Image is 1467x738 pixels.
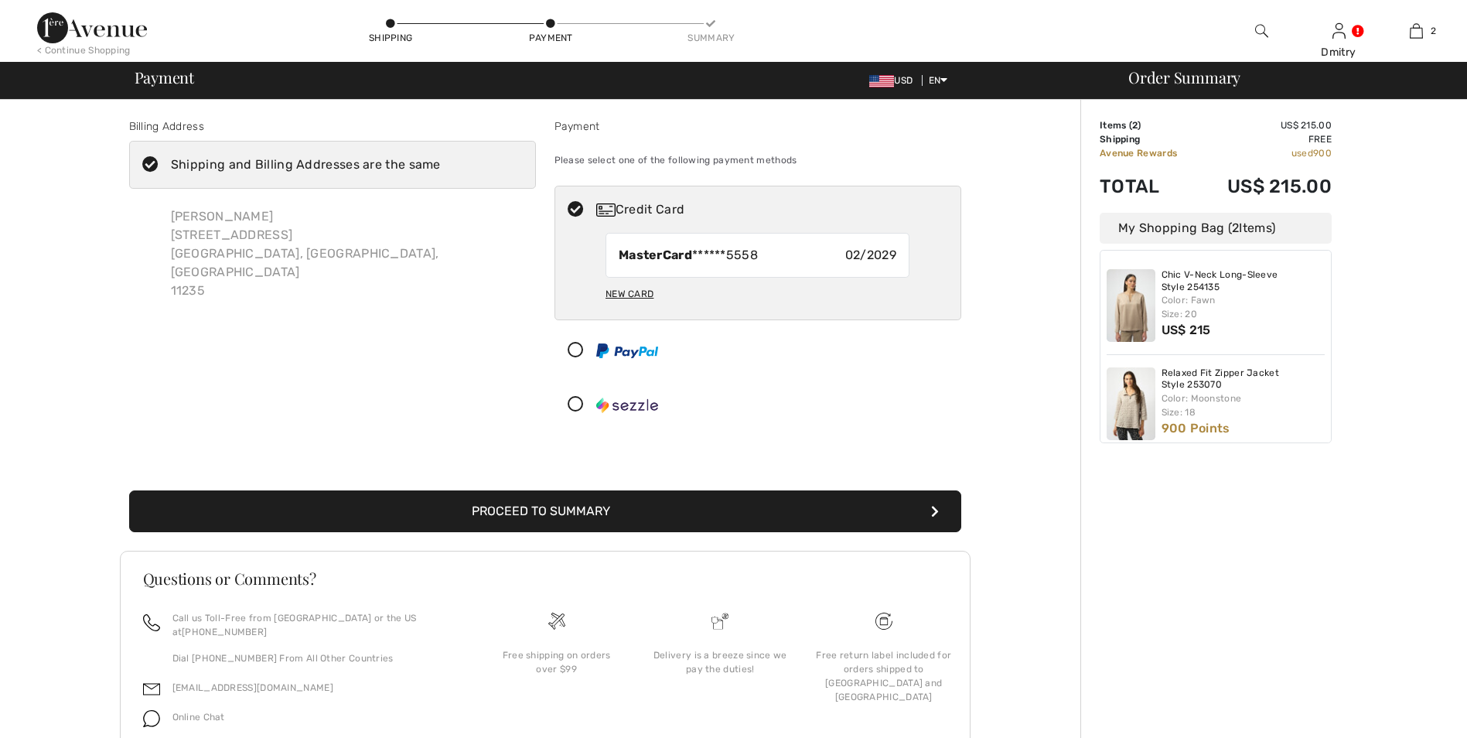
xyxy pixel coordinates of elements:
[929,75,948,86] span: EN
[596,398,658,413] img: Sezzle
[172,611,456,639] p: Call us Toll-Free from [GEOGRAPHIC_DATA] or the US at
[37,12,147,43] img: 1ère Avenue
[1162,367,1325,391] a: Relaxed Fit Zipper Jacket Style 253070
[143,710,160,727] img: chat
[1100,160,1199,213] td: Total
[1162,269,1325,293] a: Chic V-Neck Long-Sleeve Style 254135
[1107,367,1155,440] img: Relaxed Fit Zipper Jacket Style 253070
[1332,23,1346,38] a: Sign In
[1410,22,1423,40] img: My Bag
[1162,293,1325,321] div: Color: Fawn Size: 20
[527,31,574,45] div: Payment
[1232,220,1239,235] span: 2
[171,155,441,174] div: Shipping and Billing Addresses are the same
[1162,323,1211,337] span: US$ 215
[650,648,790,676] div: Delivery is a breeze since we pay the duties!
[37,43,131,57] div: < Continue Shopping
[1332,22,1346,40] img: My Info
[1162,421,1230,436] span: 900 Points
[1110,70,1458,85] div: Order Summary
[1199,132,1332,146] td: Free
[129,118,536,135] div: Billing Address
[1378,22,1454,40] a: 2
[875,613,892,630] img: Free shipping on orders over $99
[1100,118,1199,132] td: Items ( )
[1313,148,1332,159] span: 900
[554,141,961,179] div: Please select one of the following payment methods
[619,248,692,262] strong: MasterCard
[487,648,626,676] div: Free shipping on orders over $99
[1255,22,1268,40] img: search the website
[1162,391,1325,419] div: Color: Moonstone Size: 18
[1132,120,1138,131] span: 2
[159,195,536,313] div: [PERSON_NAME] [STREET_ADDRESS] [GEOGRAPHIC_DATA], [GEOGRAPHIC_DATA], [GEOGRAPHIC_DATA] 11235
[1199,160,1332,213] td: US$ 215.00
[172,651,456,665] p: Dial [PHONE_NUMBER] From All Other Countries
[1301,44,1377,60] div: Dmitry
[182,627,267,637] a: [PHONE_NUMBER]
[1100,213,1332,244] div: My Shopping Bag ( Items)
[548,613,565,630] img: Free shipping on orders over $99
[711,613,728,630] img: Delivery is a breeze since we pay the duties!
[869,75,894,87] img: US Dollar
[143,614,160,631] img: call
[596,203,616,217] img: Credit Card
[1199,146,1332,160] td: used
[129,490,961,532] button: Proceed to Summary
[596,200,950,219] div: Credit Card
[845,246,896,265] span: 02/2029
[1100,146,1199,160] td: Avenue Rewards
[606,281,653,307] div: New Card
[1199,118,1332,132] td: US$ 215.00
[172,682,333,693] a: [EMAIL_ADDRESS][DOMAIN_NAME]
[596,343,658,358] img: PayPal
[135,70,194,85] span: Payment
[814,648,954,704] div: Free return label included for orders shipped to [GEOGRAPHIC_DATA] and [GEOGRAPHIC_DATA]
[869,75,919,86] span: USD
[143,571,947,586] h3: Questions or Comments?
[687,31,734,45] div: Summary
[367,31,414,45] div: Shipping
[1107,269,1155,342] img: Chic V-Neck Long-Sleeve Style 254135
[172,712,225,723] span: Online Chat
[1100,132,1199,146] td: Shipping
[554,118,961,135] div: Payment
[143,681,160,698] img: email
[1431,24,1436,38] span: 2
